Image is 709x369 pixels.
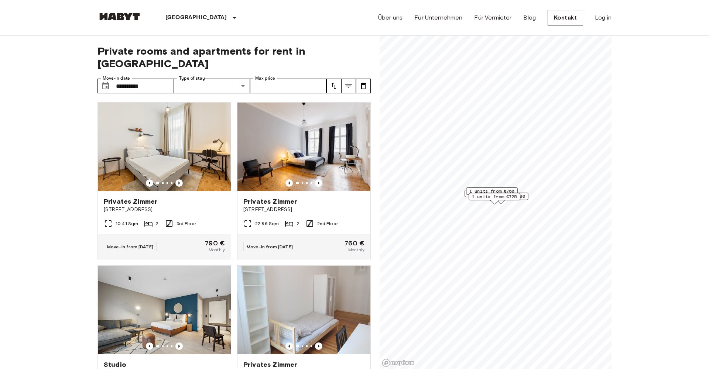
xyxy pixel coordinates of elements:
span: 2 [297,220,299,227]
div: Map marker [469,193,520,204]
span: 3rd Floor [177,220,196,227]
button: Previous image [315,179,322,187]
a: Für Vermieter [474,13,511,22]
span: 1 units from €760 [469,188,514,194]
span: Studio [104,360,126,369]
span: 22.86 Sqm [255,220,279,227]
img: Marketing picture of unit DE-01-266-01H [237,103,370,191]
div: Map marker [474,193,528,204]
span: 1 units from €725 [472,193,517,200]
button: tune [326,79,341,93]
button: Previous image [146,179,153,187]
img: Marketing picture of unit DE-01-015-001-01H [98,103,231,191]
img: Habyt [97,13,142,20]
a: Für Unternehmen [414,13,462,22]
span: 10.41 Sqm [116,220,138,227]
span: Privates Zimmer [243,360,297,369]
span: Privates Zimmer [243,197,297,206]
button: Previous image [315,342,322,350]
span: 1 units from €1280 [477,193,525,200]
a: Marketing picture of unit DE-01-015-001-01HPrevious imagePrevious imagePrivates Zimmer[STREET_ADD... [97,102,231,259]
a: Mapbox logo [382,359,414,367]
span: [STREET_ADDRESS] [243,206,364,213]
a: Über uns [378,13,403,22]
label: Max price [255,75,275,82]
a: Log in [595,13,612,22]
div: Map marker [465,190,516,201]
span: Move-in from [DATE] [247,244,293,249]
div: Map marker [466,187,518,199]
span: 790 € [205,240,225,246]
label: Move-in date [103,75,130,82]
a: Kontakt [548,10,583,25]
img: Marketing picture of unit DE-01-483-104-01 [98,266,231,354]
button: Previous image [175,342,183,350]
button: Choose date, selected date is 1 Mar 2026 [98,79,113,93]
button: Previous image [285,342,293,350]
button: tune [356,79,371,93]
button: tune [341,79,356,93]
span: Private rooms and apartments for rent in [GEOGRAPHIC_DATA] [97,45,371,70]
label: Type of stay [179,75,205,82]
p: [GEOGRAPHIC_DATA] [165,13,227,22]
span: Privates Zimmer [104,197,157,206]
button: Previous image [285,179,293,187]
button: Previous image [146,342,153,350]
a: Blog [523,13,536,22]
img: Marketing picture of unit DE-01-099-05M [237,266,370,354]
span: Monthly [209,246,225,253]
span: [STREET_ADDRESS] [104,206,225,213]
span: Monthly [348,246,364,253]
span: 2 [156,220,158,227]
button: Previous image [175,179,183,187]
span: Move-in from [DATE] [107,244,153,249]
span: 760 € [345,240,364,246]
span: 2nd Floor [317,220,338,227]
a: Marketing picture of unit DE-01-266-01HPrevious imagePrevious imagePrivates Zimmer[STREET_ADDRESS... [237,102,371,259]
